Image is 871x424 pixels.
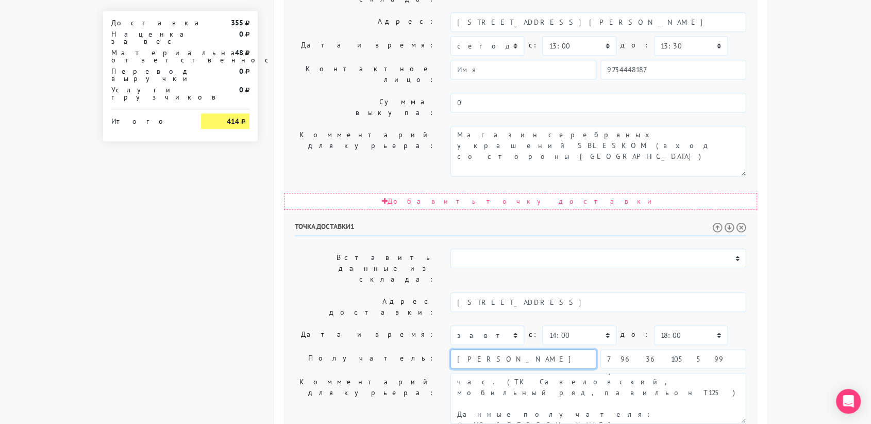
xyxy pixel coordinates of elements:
[450,349,596,369] input: Имя
[287,349,443,369] label: Получатель:
[231,18,243,27] strong: 355
[621,325,650,344] label: до:
[287,60,443,89] label: Контактное лицо:
[104,68,193,82] div: Перевод выручки
[836,389,861,414] div: Open Intercom Messenger
[104,19,193,26] div: Доставка
[104,49,193,63] div: Материальная ответственность
[287,373,443,423] label: Комментарий для курьера:
[287,126,443,176] label: Комментарий для курьера:
[239,85,243,94] strong: 0
[287,93,443,122] label: Сумма выкупа:
[239,67,243,76] strong: 0
[621,36,650,54] label: до:
[450,60,596,79] input: Имя
[239,29,243,39] strong: 0
[600,349,746,369] input: Телефон
[227,117,239,126] strong: 414
[111,113,186,125] div: Итого
[450,373,746,423] textarea: Позвонить получателю за 1 час. Заказ ТГ Курьер на 27.08 с 14:00 до 18:00 Данные получателя: ФИО: ...
[287,325,443,345] label: Дата и время:
[528,325,538,344] label: c:
[284,193,757,210] div: Добавить точку доставки
[528,36,538,54] label: c:
[104,86,193,101] div: Услуги грузчиков
[295,222,746,236] h6: Точка доставки
[287,292,443,321] label: Адрес доставки:
[287,36,443,56] label: Дата и время:
[600,60,746,79] input: Телефон
[287,12,443,32] label: Адрес:
[287,249,443,288] label: Вставить данные из склада:
[235,48,243,57] strong: 48
[350,222,355,231] span: 1
[104,30,193,45] div: Наценка за вес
